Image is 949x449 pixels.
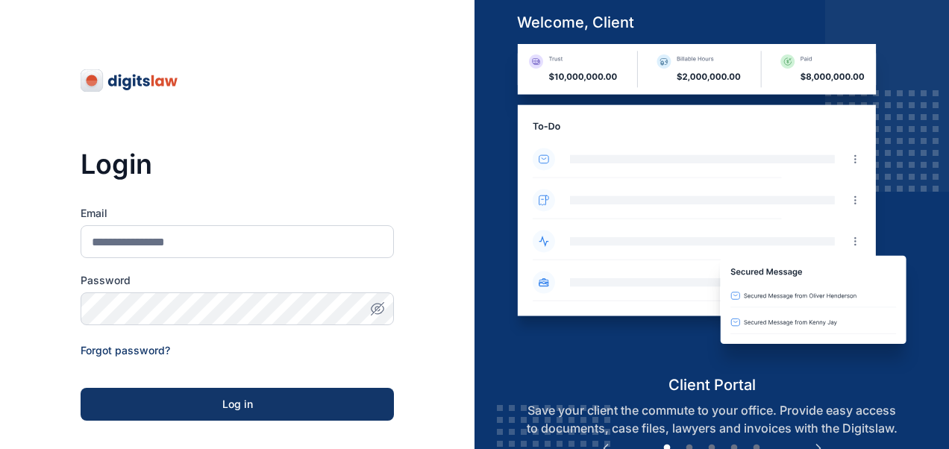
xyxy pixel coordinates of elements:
[505,12,919,33] h5: welcome, client
[81,273,394,288] label: Password
[81,69,179,92] img: digitslaw-logo
[505,44,919,374] img: client-portal
[81,344,170,357] a: Forgot password?
[104,397,370,412] div: Log in
[81,206,394,221] label: Email
[81,388,394,421] button: Log in
[505,374,919,395] h5: client portal
[505,401,919,437] p: Save your client the commute to your office. Provide easy access to documents, case files, lawyer...
[81,149,394,179] h3: Login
